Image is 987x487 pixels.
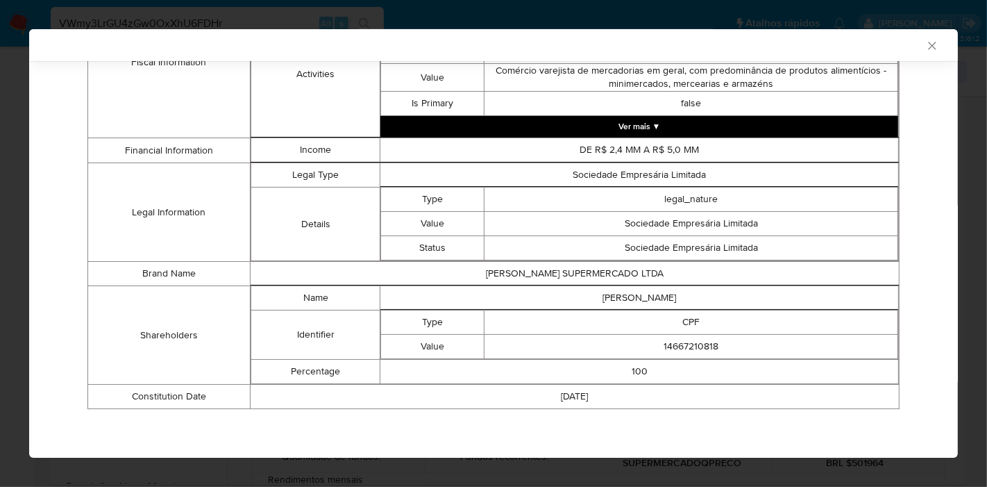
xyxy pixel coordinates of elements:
[484,212,898,236] td: Sociedade Empresária Limitada
[88,262,251,286] td: Brand Name
[88,138,251,163] td: Financial Information
[381,63,484,91] td: Value
[251,163,380,188] td: Legal Type
[484,311,898,335] td: CPF
[380,116,898,137] button: Expand array
[29,29,958,458] div: closure-recommendation-modal
[381,212,484,236] td: Value
[251,188,380,261] td: Details
[484,63,898,91] td: Comércio varejista de mercadorias em geral, com predominância de produtos alimentícios - minimerc...
[380,360,899,384] td: 100
[381,311,484,335] td: Type
[380,138,899,163] td: DE R$ 2,4 MM A R$ 5,0 MM
[251,11,380,137] td: Activities
[484,92,898,116] td: false
[88,286,251,385] td: Shareholders
[381,92,484,116] td: Is Primary
[484,188,898,212] td: legal_nature
[380,286,899,311] td: [PERSON_NAME]
[925,39,938,51] button: Fechar a janela
[380,163,899,188] td: Sociedade Empresária Limitada
[251,286,380,311] td: Name
[484,236,898,261] td: Sociedade Empresária Limitada
[251,311,380,360] td: Identifier
[251,360,380,384] td: Percentage
[88,385,251,409] td: Constitution Date
[251,138,380,163] td: Income
[484,335,898,359] td: 14667210818
[381,236,484,261] td: Status
[88,163,251,262] td: Legal Information
[250,385,899,409] td: [DATE]
[250,262,899,286] td: [PERSON_NAME] SUPERMERCADO LTDA
[381,188,484,212] td: Type
[381,335,484,359] td: Value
